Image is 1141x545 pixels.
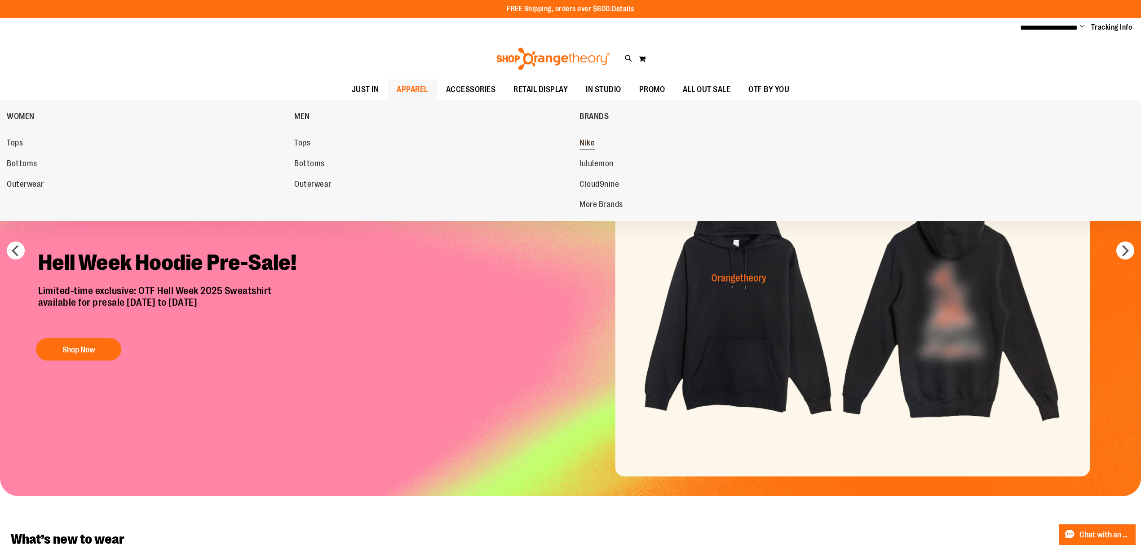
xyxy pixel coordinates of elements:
[495,48,611,70] img: Shop Orangetheory
[7,112,35,123] span: WOMEN
[7,242,25,259] button: prev
[748,79,789,100] span: OTF BY YOU
[579,138,595,149] span: Nike
[397,79,428,100] span: APPAREL
[1079,531,1130,539] span: Chat with an Expert
[294,159,325,170] span: Bottoms
[586,79,621,100] span: IN STUDIO
[1080,23,1084,32] button: Account menu
[579,200,623,211] span: More Brands
[294,112,310,123] span: MEN
[294,180,332,191] span: Outerwear
[579,112,609,123] span: BRANDS
[352,79,379,100] span: JUST IN
[31,242,312,365] a: Hell Week Hoodie Pre-Sale! Limited-time exclusive: OTF Hell Week 2025 Sweatshirtavailable for pre...
[7,159,37,170] span: Bottoms
[683,79,730,100] span: ALL OUT SALE
[507,4,634,14] p: FREE Shipping, orders over $600.
[513,79,568,100] span: RETAIL DISPLAY
[7,138,23,149] span: Tops
[612,5,634,13] a: Details
[1059,524,1136,545] button: Chat with an Expert
[36,338,121,360] button: Shop Now
[639,79,665,100] span: PROMO
[1116,242,1134,259] button: next
[579,180,619,191] span: Cloud9nine
[446,79,496,100] span: ACCESSORIES
[294,138,310,149] span: Tops
[1091,22,1132,32] a: Tracking Info
[579,159,614,170] span: lululemon
[31,242,312,285] h2: Hell Week Hoodie Pre-Sale!
[31,285,312,329] p: Limited-time exclusive: OTF Hell Week 2025 Sweatshirt available for presale [DATE] to [DATE]
[7,180,44,191] span: Outerwear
